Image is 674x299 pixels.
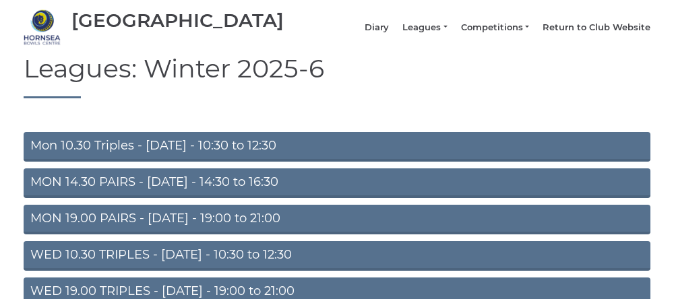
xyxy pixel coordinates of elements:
[365,22,389,34] a: Diary
[402,22,447,34] a: Leagues
[24,55,650,98] h1: Leagues: Winter 2025-6
[71,10,284,31] div: [GEOGRAPHIC_DATA]
[24,9,61,46] img: Hornsea Bowls Centre
[24,241,650,271] a: WED 10.30 TRIPLES - [DATE] - 10:30 to 12:30
[24,168,650,198] a: MON 14.30 PAIRS - [DATE] - 14:30 to 16:30
[24,205,650,234] a: MON 19.00 PAIRS - [DATE] - 19:00 to 21:00
[24,132,650,162] a: Mon 10.30 Triples - [DATE] - 10:30 to 12:30
[461,22,529,34] a: Competitions
[543,22,650,34] a: Return to Club Website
